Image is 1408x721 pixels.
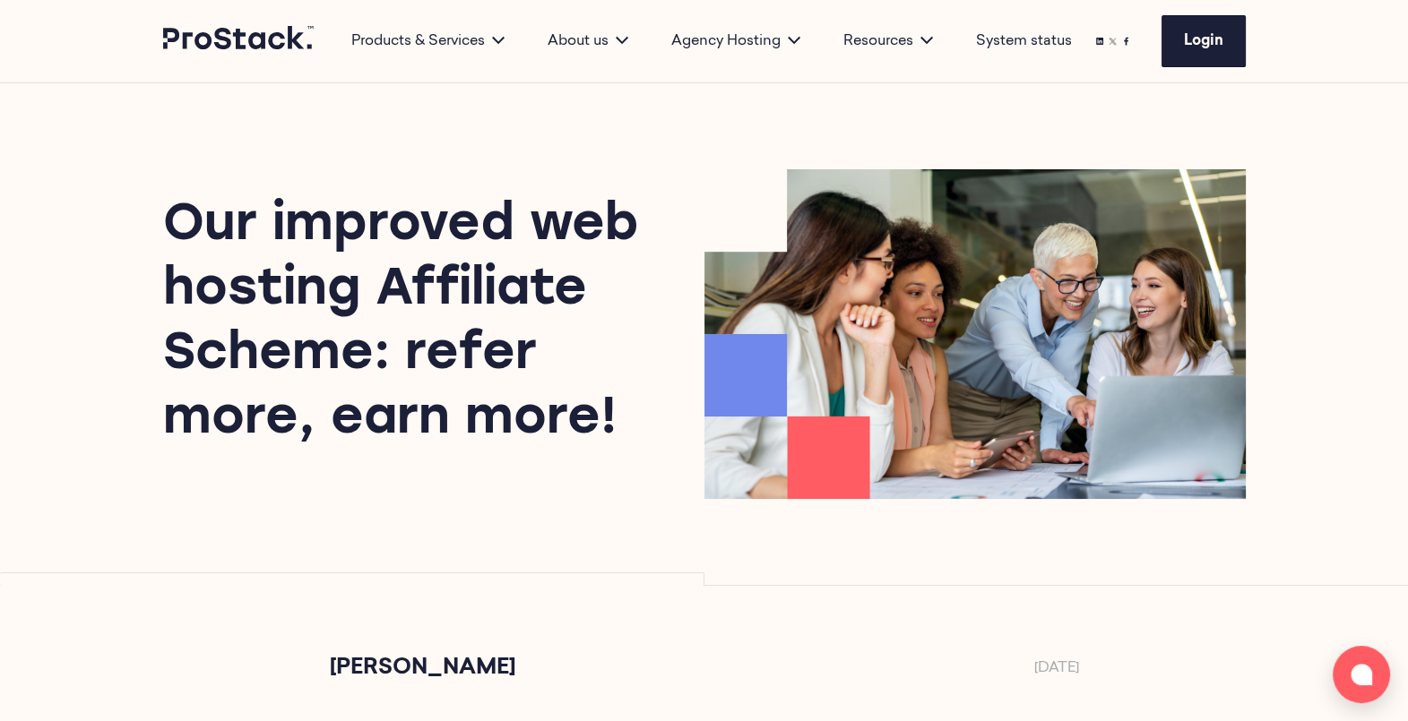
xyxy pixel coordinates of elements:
[1333,646,1390,703] button: Open chat window
[1162,15,1246,67] a: Login
[1034,657,1079,686] p: [DATE]
[822,30,955,52] div: Resources
[526,30,650,52] div: About us
[976,30,1072,52] a: System status
[650,30,822,52] div: Agency Hosting
[704,169,1246,499] img: Prostack-BlogImage-Aug25-ASL-768x468.png
[163,194,640,452] h1: Our improved web hosting Affiliate Scheme: refer more, earn more!
[1184,34,1223,48] span: Login
[163,26,315,56] a: Prostack logo
[330,657,515,679] h2: [PERSON_NAME]
[330,30,526,52] div: Products & Services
